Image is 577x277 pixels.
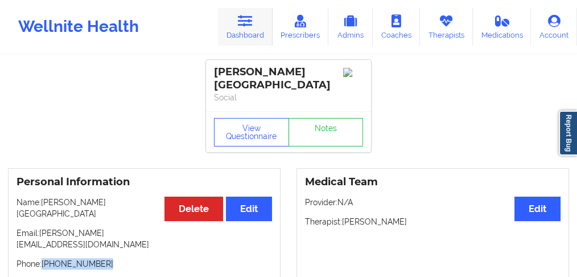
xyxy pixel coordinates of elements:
[305,176,560,189] h3: Medical Team
[288,118,364,146] a: Notes
[305,197,560,208] p: Provider: N/A
[164,197,223,221] button: Delete
[226,197,272,221] button: Edit
[343,68,363,77] img: Image%2Fplaceholer-image.png
[531,8,577,46] a: Account
[328,8,373,46] a: Admins
[514,197,560,221] button: Edit
[17,227,272,250] p: Email: [PERSON_NAME][EMAIL_ADDRESS][DOMAIN_NAME]
[420,8,473,46] a: Therapists
[214,66,363,92] div: [PERSON_NAME][GEOGRAPHIC_DATA]
[559,111,577,156] a: Report Bug
[273,8,329,46] a: Prescribers
[305,216,560,227] p: Therapist: [PERSON_NAME]
[218,8,273,46] a: Dashboard
[373,8,420,46] a: Coaches
[214,118,289,146] button: View Questionnaire
[214,92,363,103] p: Social
[17,197,272,219] p: Name: [PERSON_NAME][GEOGRAPHIC_DATA]
[473,8,531,46] a: Medications
[17,258,272,270] p: Phone: [PHONE_NUMBER]
[17,176,272,189] h3: Personal Information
